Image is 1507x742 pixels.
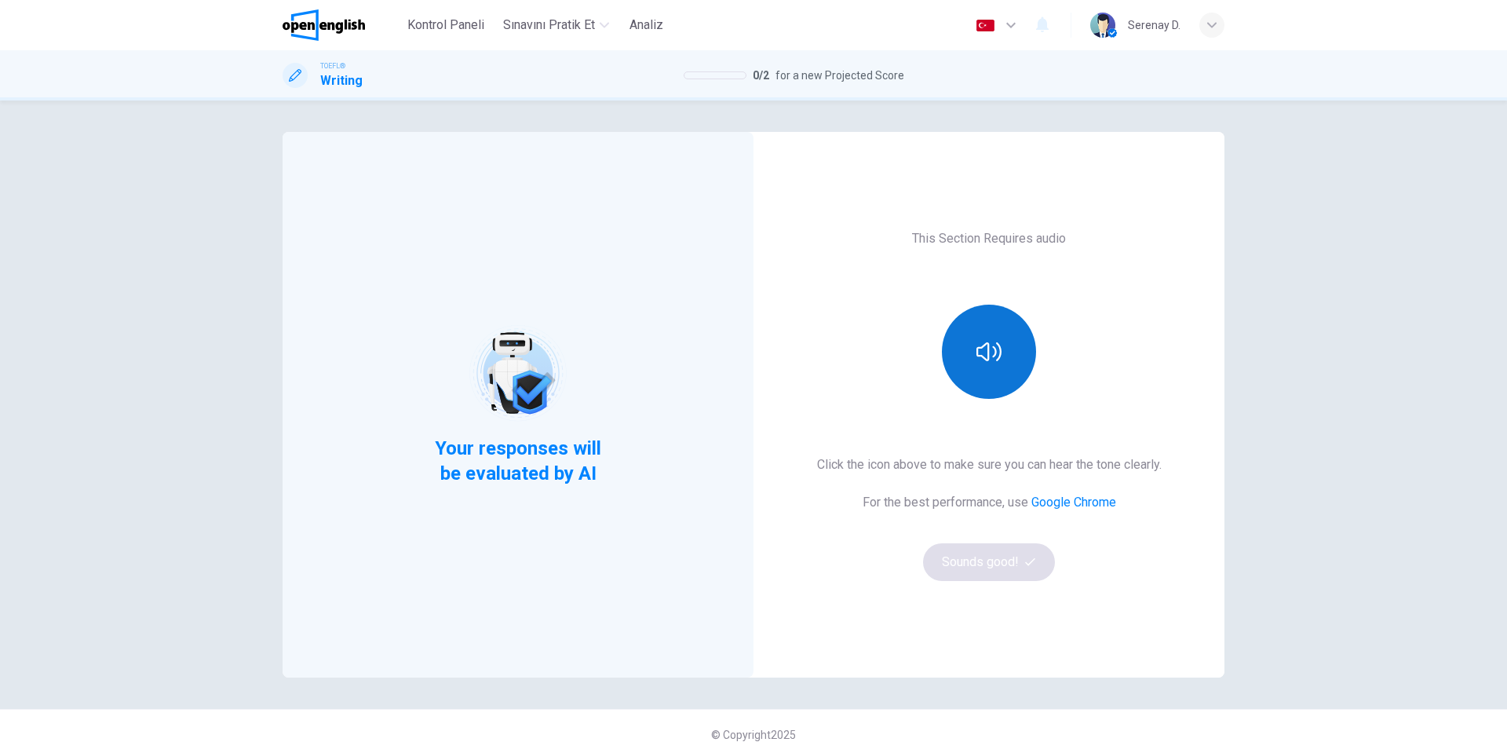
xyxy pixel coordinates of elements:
[283,9,365,41] img: OpenEnglish logo
[497,11,615,39] button: Sınavını Pratik Et
[320,60,345,71] span: TOEFL®
[1031,495,1116,510] a: Google Chrome
[863,493,1116,512] h6: For the best performance, use
[976,20,995,31] img: tr
[1090,13,1115,38] img: Profile picture
[753,66,769,85] span: 0 / 2
[401,11,491,39] button: Kontrol Paneli
[629,16,663,35] span: Analiz
[468,323,567,423] img: robot icon
[283,9,401,41] a: OpenEnglish logo
[320,71,363,90] h1: Writing
[775,66,904,85] span: for a new Projected Score
[423,436,614,486] span: Your responses will be evaluated by AI
[912,229,1066,248] h6: This Section Requires audio
[817,455,1162,474] h6: Click the icon above to make sure you can hear the tone clearly.
[622,11,672,39] button: Analiz
[407,16,484,35] span: Kontrol Paneli
[711,729,796,741] span: © Copyright 2025
[503,16,595,35] span: Sınavını Pratik Et
[1128,16,1180,35] div: Serenay D.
